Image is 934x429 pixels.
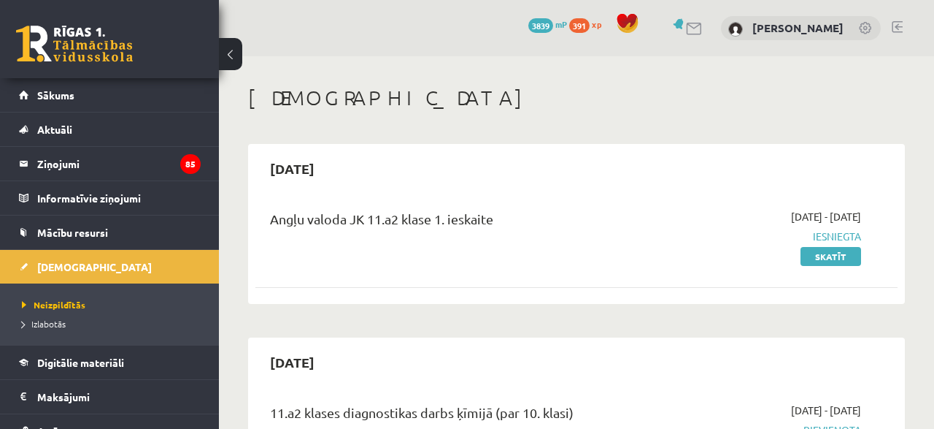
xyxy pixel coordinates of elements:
span: 3839 [528,18,553,33]
a: Sākums [19,78,201,112]
a: [PERSON_NAME] [752,20,844,35]
h2: [DATE] [255,345,329,379]
span: [DEMOGRAPHIC_DATA] [37,260,152,273]
div: Angļu valoda JK 11.a2 klase 1. ieskaite [270,209,657,236]
i: 85 [180,154,201,174]
a: Ziņojumi85 [19,147,201,181]
span: Sākums [37,88,74,102]
a: Rīgas 1. Tālmācības vidusskola [16,26,133,62]
span: [DATE] - [DATE] [791,209,861,224]
a: Informatīvie ziņojumi [19,181,201,215]
span: xp [592,18,601,30]
a: Digitālie materiāli [19,346,201,379]
a: 3839 mP [528,18,567,30]
a: Mācību resursi [19,216,201,249]
span: Neizpildītās [22,299,85,311]
a: Aktuāli [19,113,201,146]
h1: [DEMOGRAPHIC_DATA] [248,86,905,110]
span: Digitālie materiāli [37,356,124,369]
span: 391 [569,18,590,33]
legend: Ziņojumi [37,147,201,181]
span: Mācību resursi [37,226,108,239]
span: Izlabotās [22,318,66,330]
a: Izlabotās [22,317,204,330]
a: 391 xp [569,18,609,30]
legend: Maksājumi [37,380,201,414]
a: Skatīt [800,247,861,266]
h2: [DATE] [255,151,329,186]
span: mP [555,18,567,30]
span: Aktuāli [37,123,72,136]
a: [DEMOGRAPHIC_DATA] [19,250,201,284]
legend: Informatīvie ziņojumi [37,181,201,215]
span: [DATE] - [DATE] [791,403,861,418]
a: Maksājumi [19,380,201,414]
a: Neizpildītās [22,298,204,311]
span: Iesniegta [679,229,861,244]
img: Gvenda Liepiņa [728,22,743,37]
